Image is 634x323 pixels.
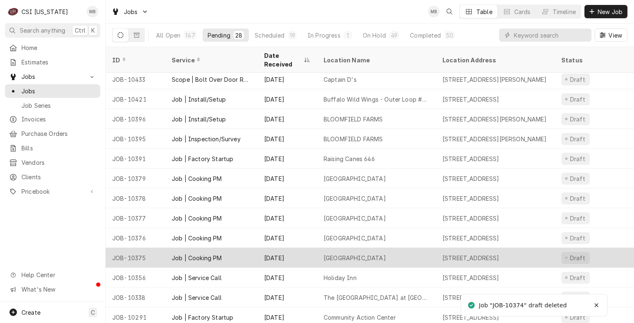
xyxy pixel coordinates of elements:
[5,99,100,112] a: Job Series
[75,26,85,35] span: Ctrl
[584,5,627,18] button: New Job
[235,31,242,40] div: 28
[172,194,222,203] div: Job | Cooking PM
[87,6,98,17] div: MB
[391,31,397,40] div: 49
[569,154,587,163] div: Draft
[106,268,165,287] div: JOB-10356
[428,6,440,17] div: Matt Brewington's Avatar
[106,149,165,169] div: JOB-10391
[21,7,68,16] div: CSI [US_STATE]
[21,43,96,52] span: Home
[87,6,98,17] div: Matt Brewington's Avatar
[442,56,546,64] div: Location Address
[324,75,357,84] div: Captain D's
[324,313,396,322] div: Community Action Center
[21,129,96,138] span: Purchase Orders
[258,149,317,169] div: [DATE]
[106,228,165,248] div: JOB-10376
[324,154,375,163] div: Raising Canes 646
[290,31,295,40] div: 19
[5,127,100,140] a: Purchase Orders
[258,287,317,307] div: [DATE]
[258,208,317,228] div: [DATE]
[21,187,84,196] span: Pricebook
[7,6,19,17] div: C
[410,31,441,40] div: Completed
[5,170,100,184] a: Clients
[5,70,100,83] a: Go to Jobs
[324,214,386,223] div: [GEOGRAPHIC_DATA]
[172,174,222,183] div: Job | Cooking PM
[5,23,100,38] button: Search anythingCtrlK
[172,214,222,223] div: Job | Cooking PM
[428,6,440,17] div: MB
[5,84,100,98] a: Jobs
[172,75,251,84] div: Scope | Bolt Over Door Replacement
[106,208,165,228] div: JOB-10377
[569,234,587,242] div: Draft
[21,271,95,279] span: Help Center
[21,158,96,167] span: Vendors
[21,101,96,110] span: Job Series
[5,141,100,155] a: Bills
[442,313,499,322] div: [STREET_ADDRESS]
[21,87,96,95] span: Jobs
[106,287,165,307] div: JOB-10338
[124,7,138,16] span: Jobs
[476,7,492,16] div: Table
[569,115,587,123] div: Draft
[21,115,96,123] span: Invoices
[569,273,587,282] div: Draft
[172,154,233,163] div: Job | Factory Startup
[172,273,222,282] div: Job | Service Call
[264,51,302,69] div: Date Received
[479,301,568,310] div: Job "JOB-10374" draft deleted
[21,72,84,81] span: Jobs
[569,293,587,302] div: Draft
[363,31,386,40] div: On Hold
[106,109,165,129] div: JOB-10396
[258,89,317,109] div: [DATE]
[172,115,226,123] div: Job | Install/Setup
[112,56,157,64] div: ID
[172,135,241,143] div: Job | Inspection/Survey
[443,5,456,18] button: Open search
[446,31,453,40] div: 50
[569,214,587,223] div: Draft
[553,7,576,16] div: Timeline
[569,313,587,322] div: Draft
[255,31,284,40] div: Scheduled
[442,95,499,104] div: [STREET_ADDRESS]
[5,55,100,69] a: Estimates
[258,69,317,89] div: [DATE]
[569,254,587,262] div: Draft
[324,115,383,123] div: BLOOMFIELD FARMS
[569,75,587,84] div: Draft
[106,248,165,268] div: JOB-10375
[106,89,165,109] div: JOB-10421
[324,56,428,64] div: Location Name
[258,268,317,287] div: [DATE]
[258,129,317,149] div: [DATE]
[208,31,230,40] div: Pending
[7,6,19,17] div: CSI Kentucky's Avatar
[324,254,386,262] div: [GEOGRAPHIC_DATA]
[172,56,249,64] div: Service
[442,115,547,123] div: [STREET_ADDRESS][PERSON_NAME]
[172,313,233,322] div: Job | Factory Startup
[172,254,222,262] div: Job | Cooking PM
[324,194,386,203] div: [GEOGRAPHIC_DATA]
[21,173,96,181] span: Clients
[5,112,100,126] a: Invoices
[442,214,499,223] div: [STREET_ADDRESS]
[324,273,357,282] div: Holiday Inn
[442,75,547,84] div: [STREET_ADDRESS][PERSON_NAME]
[5,185,100,198] a: Go to Pricebook
[5,156,100,169] a: Vendors
[514,7,531,16] div: Cards
[21,285,95,294] span: What's New
[21,309,40,316] span: Create
[172,293,222,302] div: Job | Service Call
[324,135,383,143] div: BLOOMFIELD FARMS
